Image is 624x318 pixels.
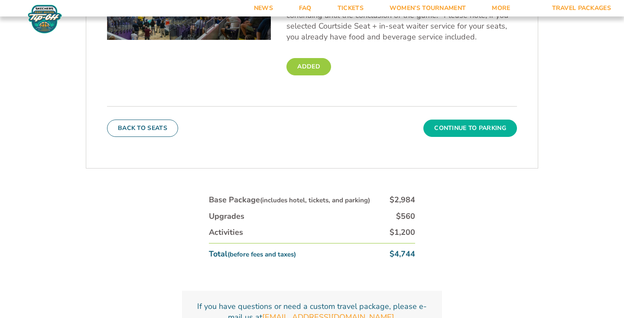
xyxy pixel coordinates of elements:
[26,4,64,34] img: Fort Myers Tip-Off
[227,250,296,259] small: (before fees and taxes)
[260,196,370,204] small: (includes hotel, tickets, and parking)
[209,227,243,238] div: Activities
[209,195,370,205] div: Base Package
[107,120,178,137] button: Back To Seats
[390,195,415,205] div: $2,984
[209,249,296,260] div: Total
[423,120,517,137] button: Continue To Parking
[390,249,415,260] div: $4,744
[390,227,415,238] div: $1,200
[396,211,415,222] div: $560
[209,211,244,222] div: Upgrades
[286,58,331,75] label: Added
